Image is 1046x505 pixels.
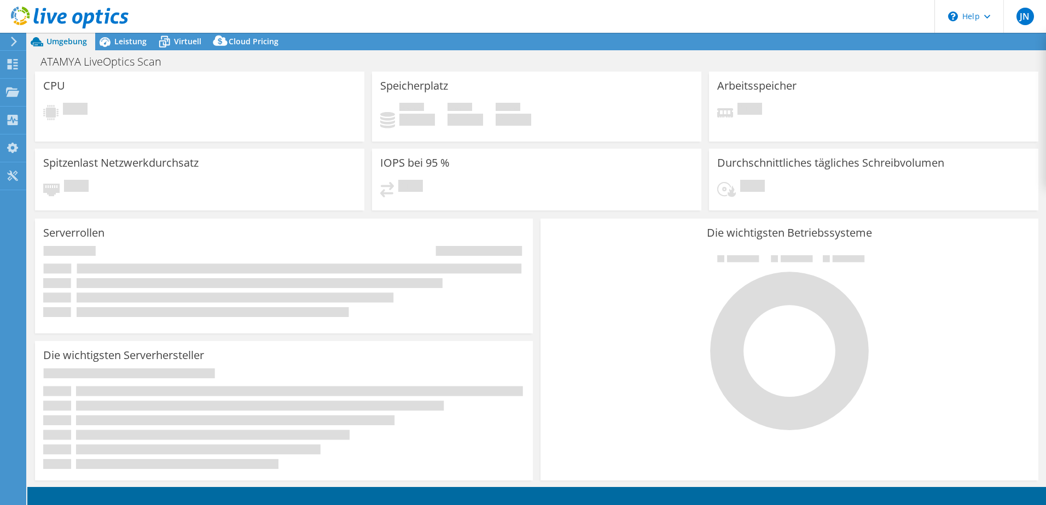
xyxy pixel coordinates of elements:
[399,114,435,126] h4: 0 GiB
[36,56,178,68] h1: ATAMYA LiveOptics Scan
[740,180,765,195] span: Ausstehend
[174,36,201,46] span: Virtuell
[496,114,531,126] h4: 0 GiB
[380,80,448,92] h3: Speicherplatz
[399,103,424,114] span: Belegt
[448,103,472,114] span: Verfügbar
[229,36,278,46] span: Cloud Pricing
[63,103,88,118] span: Ausstehend
[448,114,483,126] h4: 0 GiB
[43,227,104,239] h3: Serverrollen
[43,157,199,169] h3: Spitzenlast Netzwerkdurchsatz
[717,80,797,92] h3: Arbeitsspeicher
[114,36,147,46] span: Leistung
[47,36,87,46] span: Umgebung
[43,349,204,361] h3: Die wichtigsten Serverhersteller
[64,180,89,195] span: Ausstehend
[496,103,520,114] span: Insgesamt
[717,157,944,169] h3: Durchschnittliches tägliches Schreibvolumen
[549,227,1030,239] h3: Die wichtigsten Betriebssysteme
[380,157,450,169] h3: IOPS bei 95 %
[1016,8,1034,25] span: JN
[43,80,65,92] h3: CPU
[398,180,423,195] span: Ausstehend
[948,11,958,21] svg: \n
[737,103,762,118] span: Ausstehend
